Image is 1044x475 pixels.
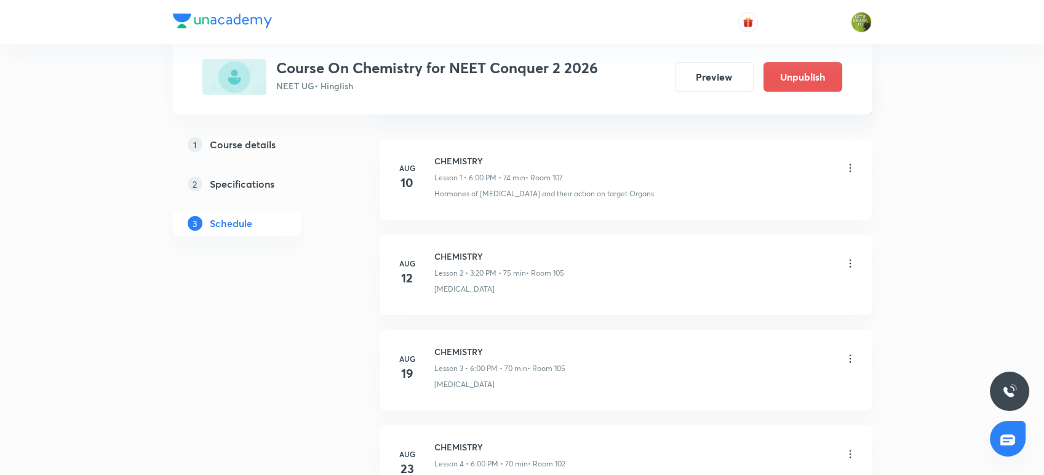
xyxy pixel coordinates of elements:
[395,258,420,269] h6: Aug
[188,177,202,191] p: 2
[276,59,598,77] h3: Course On Chemistry for NEET Conquer 2 2026
[173,132,340,157] a: 1Course details
[395,364,420,383] h4: 19
[763,62,842,92] button: Unpublish
[525,172,563,183] p: • Room 107
[188,137,202,152] p: 1
[675,62,754,92] button: Preview
[434,441,565,453] h6: CHEMISTRY
[743,17,754,28] img: avatar
[188,216,202,231] p: 3
[395,353,420,364] h6: Aug
[434,154,563,167] h6: CHEMISTRY
[395,162,420,174] h6: Aug
[527,363,565,374] p: • Room 105
[276,79,598,92] p: NEET UG • Hinglish
[434,363,527,374] p: Lesson 3 • 6:00 PM • 70 min
[434,172,525,183] p: Lesson 1 • 6:00 PM • 74 min
[210,177,274,191] h5: Specifications
[395,174,420,192] h4: 10
[202,59,266,95] img: 982EAB34-F36C-48B9-B29A-E7BFF4A4899F_plus.png
[395,449,420,460] h6: Aug
[1002,384,1017,399] img: ttu
[851,12,872,33] img: Gaurav Uppal
[434,379,495,390] p: [MEDICAL_DATA]
[173,14,272,31] a: Company Logo
[526,268,564,279] p: • Room 105
[528,458,565,469] p: • Room 102
[434,188,654,199] p: Hormones of [MEDICAL_DATA] and their action on target Organs
[210,137,276,152] h5: Course details
[173,14,272,28] img: Company Logo
[434,268,526,279] p: Lesson 2 • 3:20 PM • 75 min
[210,216,252,231] h5: Schedule
[434,345,565,358] h6: CHEMISTRY
[434,250,564,263] h6: CHEMISTRY
[434,284,495,295] p: [MEDICAL_DATA]
[434,458,528,469] p: Lesson 4 • 6:00 PM • 70 min
[395,269,420,287] h4: 12
[173,172,340,196] a: 2Specifications
[738,12,758,32] button: avatar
